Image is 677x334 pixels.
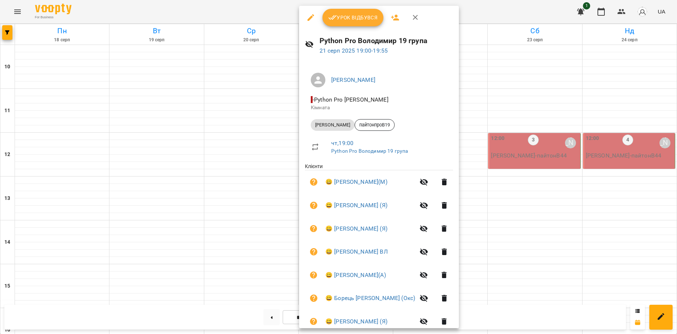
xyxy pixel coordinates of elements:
a: 21 серп 2025 19:00-19:55 [320,47,388,54]
button: Візит ще не сплачено. Додати оплату? [305,313,322,330]
a: Python Pro Володимир 19 група [331,148,408,154]
button: Візит ще не сплачено. Додати оплату? [305,173,322,191]
p: Кімната [311,104,447,111]
a: 😀 [PERSON_NAME] (Я) [325,201,387,210]
h6: Python Pro Володимир 19 група [320,35,453,46]
a: 😀 Борець [PERSON_NAME] (Окс) [325,294,415,303]
button: Урок відбувся [322,9,384,26]
button: Візит ще не сплачено. Додати оплату? [305,266,322,284]
a: чт , 19:00 [331,140,353,147]
span: пайтонпроВ19 [355,122,394,128]
a: 😀 [PERSON_NAME] ВЛ [325,247,388,256]
a: 😀 [PERSON_NAME](М) [325,178,387,186]
button: Візит ще не сплачено. Додати оплату? [305,289,322,307]
a: 😀 [PERSON_NAME] (Я) [325,224,387,233]
button: Візит ще не сплачено. Додати оплату? [305,220,322,238]
span: Урок відбувся [328,13,378,22]
button: Візит ще не сплачено. Додати оплату? [305,197,322,214]
a: 😀 [PERSON_NAME] (Я) [325,317,387,326]
a: [PERSON_NAME] [331,76,375,83]
div: пайтонпроВ19 [355,119,395,131]
span: [PERSON_NAME] [311,122,355,128]
span: - Python Pro [PERSON_NAME] [311,96,390,103]
a: 😀 [PERSON_NAME](А) [325,271,386,280]
button: Візит ще не сплачено. Додати оплату? [305,243,322,261]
